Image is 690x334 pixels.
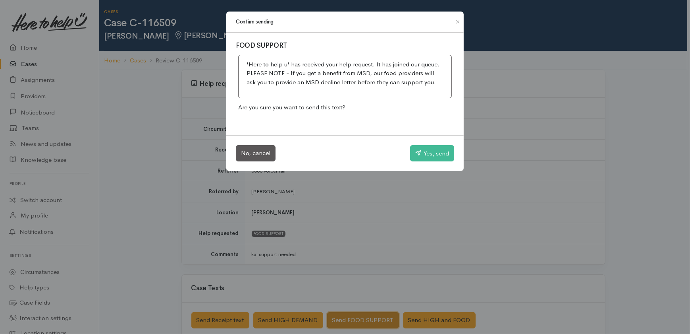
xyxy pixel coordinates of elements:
[410,145,454,162] button: Yes, send
[451,17,464,27] button: Close
[236,18,274,26] h1: Confirm sending
[247,60,443,87] p: 'Here to help u' has received your help request. It has joined our queue. PLEASE NOTE - If you ge...
[236,101,454,115] p: Are you sure you want to send this text?
[236,42,454,50] h3: FOOD SUPPORT
[236,145,276,161] button: No, cancel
